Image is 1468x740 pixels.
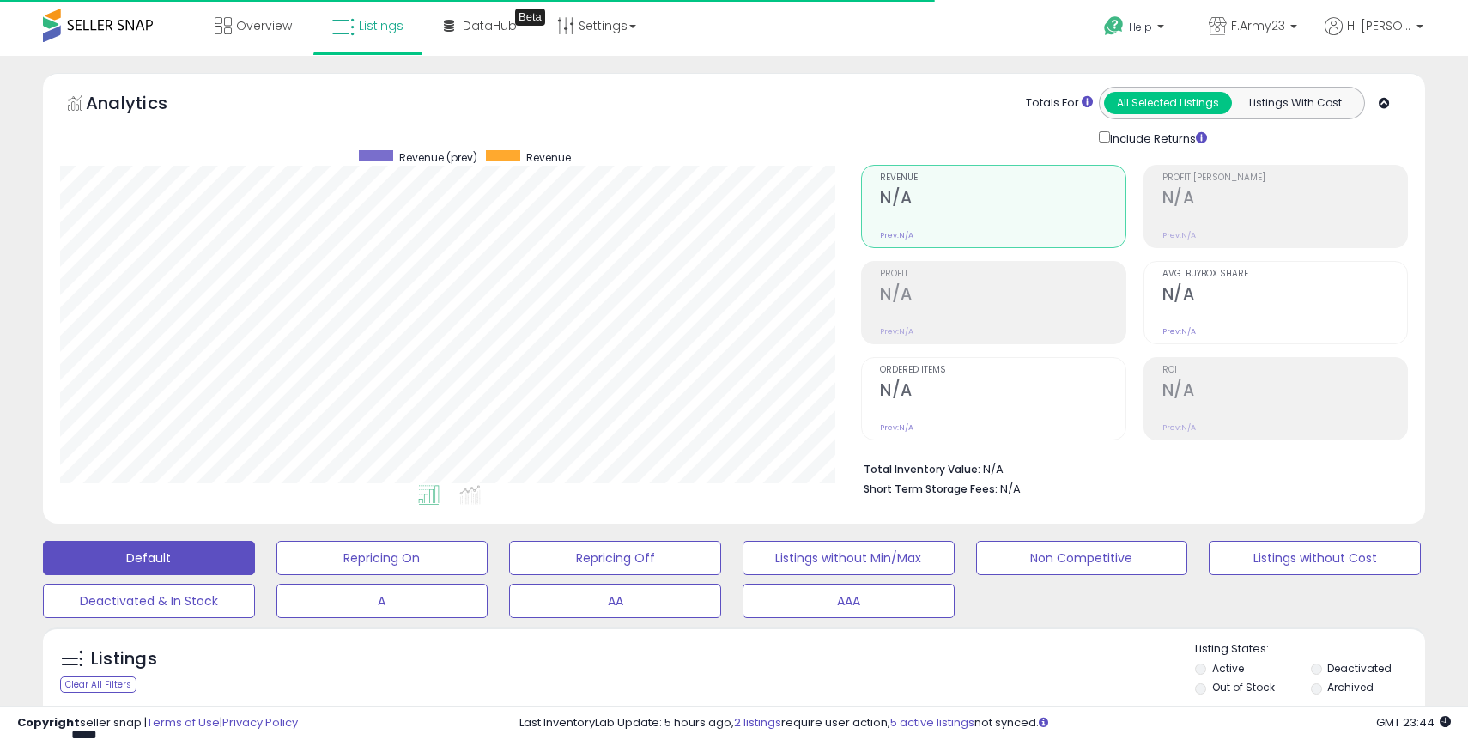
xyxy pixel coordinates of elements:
a: Terms of Use [147,714,220,731]
i: Get Help [1103,15,1125,37]
span: N/A [1000,481,1021,497]
span: Revenue [526,150,571,165]
a: Hi [PERSON_NAME] [1325,17,1423,56]
small: Prev: N/A [1162,422,1196,433]
div: seller snap | | [17,715,298,731]
span: F.Army23 [1231,17,1285,34]
div: Include Returns [1086,128,1228,148]
div: Clear All Filters [60,676,136,693]
small: Prev: N/A [880,326,913,337]
button: All Selected Listings [1104,92,1232,114]
span: Revenue [880,173,1125,183]
h2: N/A [1162,380,1407,403]
button: Listings without Cost [1209,541,1421,575]
a: 5 active listings [890,714,974,731]
a: Privacy Policy [222,714,298,731]
button: Listings With Cost [1231,92,1359,114]
label: Archived [1327,680,1374,695]
button: Listings without Min/Max [743,541,955,575]
h2: N/A [880,284,1125,307]
button: AAA [743,584,955,618]
span: Help [1129,20,1152,34]
small: Prev: N/A [1162,326,1196,337]
h2: N/A [1162,188,1407,211]
span: Profit [880,270,1125,279]
p: Listing States: [1195,641,1424,658]
span: Hi [PERSON_NAME] [1347,17,1411,34]
a: Help [1090,3,1181,56]
label: Out of Stock [1212,680,1275,695]
span: Avg. Buybox Share [1162,270,1407,279]
small: Prev: N/A [880,422,913,433]
b: Total Inventory Value: [864,462,980,476]
div: Totals For [1026,95,1093,112]
button: Repricing On [276,541,488,575]
span: Overview [236,17,292,34]
span: Revenue (prev) [399,150,477,165]
span: ROI [1162,366,1407,375]
span: 2025-10-7 23:44 GMT [1376,714,1451,731]
label: Active [1212,661,1244,676]
button: Repricing Off [509,541,721,575]
h2: N/A [880,188,1125,211]
span: DataHub [463,17,517,34]
span: Profit [PERSON_NAME] [1162,173,1407,183]
h5: Analytics [86,91,201,119]
small: Prev: N/A [1162,230,1196,240]
b: Short Term Storage Fees: [864,482,998,496]
div: Tooltip anchor [515,9,545,26]
span: Listings [359,17,403,34]
strong: Copyright [17,714,80,731]
button: Non Competitive [976,541,1188,575]
button: A [276,584,488,618]
a: 2 listings [734,714,781,731]
button: AA [509,584,721,618]
label: Deactivated [1327,661,1392,676]
h5: Listings [91,647,157,671]
h2: N/A [880,380,1125,403]
button: Deactivated & In Stock [43,584,255,618]
div: Last InventoryLab Update: 5 hours ago, require user action, not synced. [519,715,1452,731]
small: Prev: N/A [880,230,913,240]
li: N/A [864,458,1395,478]
span: Ordered Items [880,366,1125,375]
h2: N/A [1162,284,1407,307]
button: Default [43,541,255,575]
